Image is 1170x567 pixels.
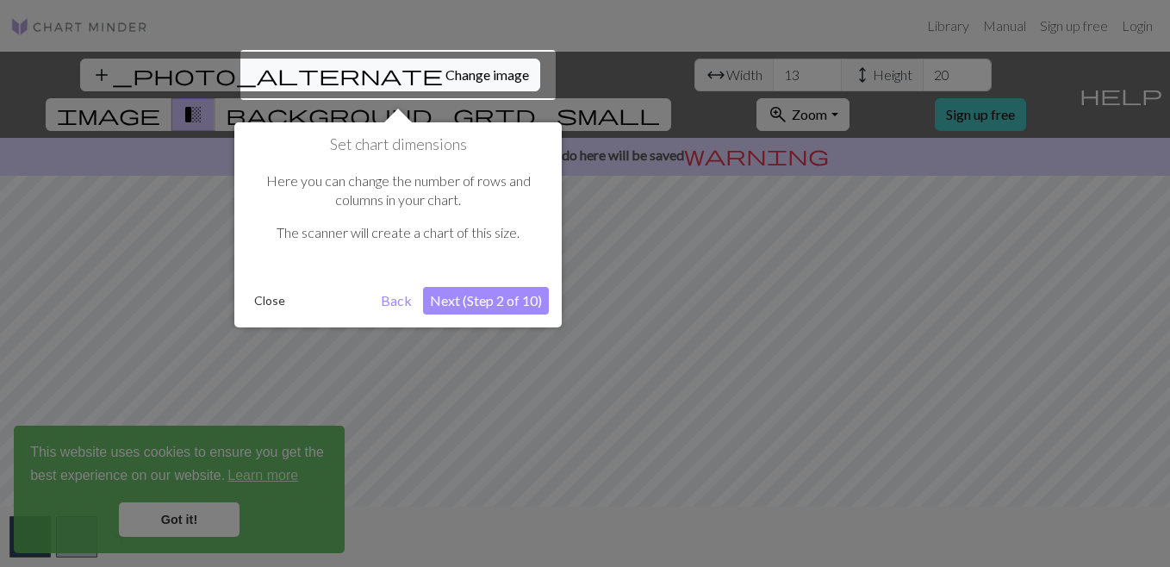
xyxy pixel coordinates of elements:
h1: Set chart dimensions [247,135,549,154]
button: Close [247,288,292,314]
div: Set chart dimensions [234,122,562,327]
p: Here you can change the number of rows and columns in your chart. [256,171,540,210]
button: Next (Step 2 of 10) [423,287,549,315]
p: The scanner will create a chart of this size. [256,223,540,242]
button: Back [374,287,419,315]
